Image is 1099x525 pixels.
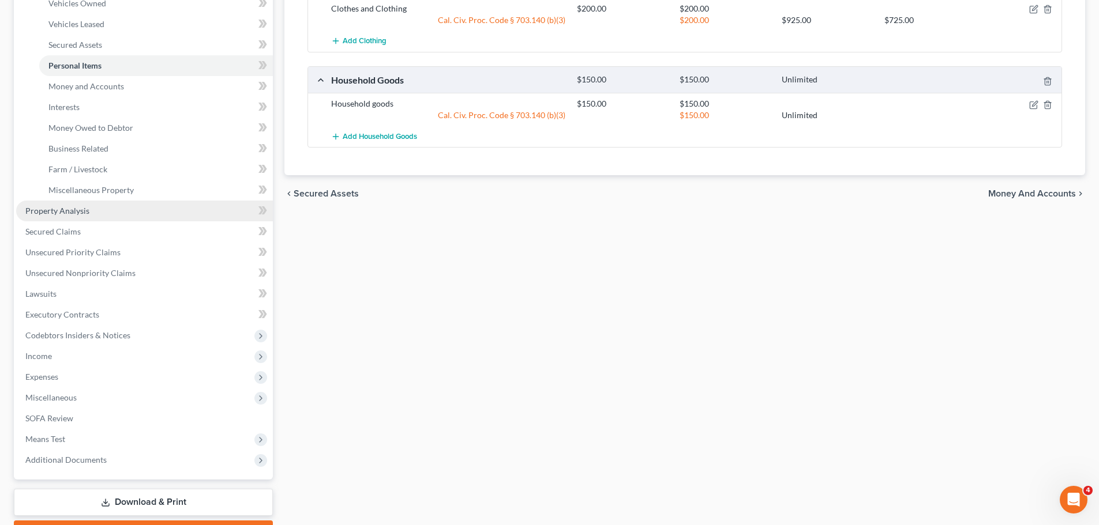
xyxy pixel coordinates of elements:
[39,118,273,138] a: Money Owed to Debtor
[674,3,776,14] div: $200.00
[14,489,273,516] a: Download & Print
[39,76,273,97] a: Money and Accounts
[16,263,273,284] a: Unsecured Nonpriority Claims
[571,3,673,14] div: $200.00
[48,19,104,29] span: Vehicles Leased
[16,408,273,429] a: SOFA Review
[674,98,776,109] div: $150.00
[48,40,102,50] span: Secured Assets
[48,102,80,112] span: Interests
[294,189,359,198] span: Secured Assets
[48,185,134,195] span: Miscellaneous Property
[25,351,52,361] span: Income
[39,97,273,118] a: Interests
[39,138,273,159] a: Business Related
[571,98,673,109] div: $150.00
[48,164,107,174] span: Farm / Livestock
[39,35,273,55] a: Secured Assets
[25,268,136,278] span: Unsecured Nonpriority Claims
[325,3,571,14] div: Clothes and Clothing
[48,123,133,133] span: Money Owed to Debtor
[48,61,102,70] span: Personal Items
[25,309,99,319] span: Executory Contracts
[343,132,417,141] span: Add Household Goods
[571,74,673,85] div: $150.00
[674,14,776,26] div: $200.00
[343,37,387,46] span: Add Clothing
[1060,486,1087,513] iframe: Intercom live chat
[988,189,1076,198] span: Money and Accounts
[25,289,57,299] span: Lawsuits
[25,372,58,382] span: Expenses
[25,434,65,444] span: Means Test
[25,392,77,402] span: Miscellaneous
[284,189,294,198] i: chevron_left
[39,159,273,180] a: Farm / Livestock
[879,14,981,26] div: $725.00
[674,109,776,121] div: $150.00
[1083,486,1093,495] span: 4
[16,242,273,263] a: Unsecured Priority Claims
[25,226,81,236] span: Secured Claims
[776,74,878,85] div: Unlimited
[25,247,121,257] span: Unsecured Priority Claims
[325,14,571,26] div: Cal. Civ. Proc. Code § 703.140 (b)(3)
[325,98,571,109] div: Household goods
[16,304,273,325] a: Executory Contracts
[39,180,273,201] a: Miscellaneous Property
[16,221,273,242] a: Secured Claims
[16,201,273,221] a: Property Analysis
[674,74,776,85] div: $150.00
[331,126,417,147] button: Add Household Goods
[48,143,108,153] span: Business Related
[25,330,130,340] span: Codebtors Insiders & Notices
[39,14,273,35] a: Vehicles Leased
[988,189,1085,198] button: Money and Accounts chevron_right
[25,206,89,216] span: Property Analysis
[325,109,571,121] div: Cal. Civ. Proc. Code § 703.140 (b)(3)
[39,55,273,76] a: Personal Items
[325,74,571,86] div: Household Goods
[25,413,73,423] span: SOFA Review
[284,189,359,198] button: chevron_left Secured Assets
[48,81,124,91] span: Money and Accounts
[25,455,107,464] span: Additional Documents
[331,31,387,52] button: Add Clothing
[776,109,878,121] div: Unlimited
[16,284,273,304] a: Lawsuits
[776,14,878,26] div: $925.00
[1076,189,1085,198] i: chevron_right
